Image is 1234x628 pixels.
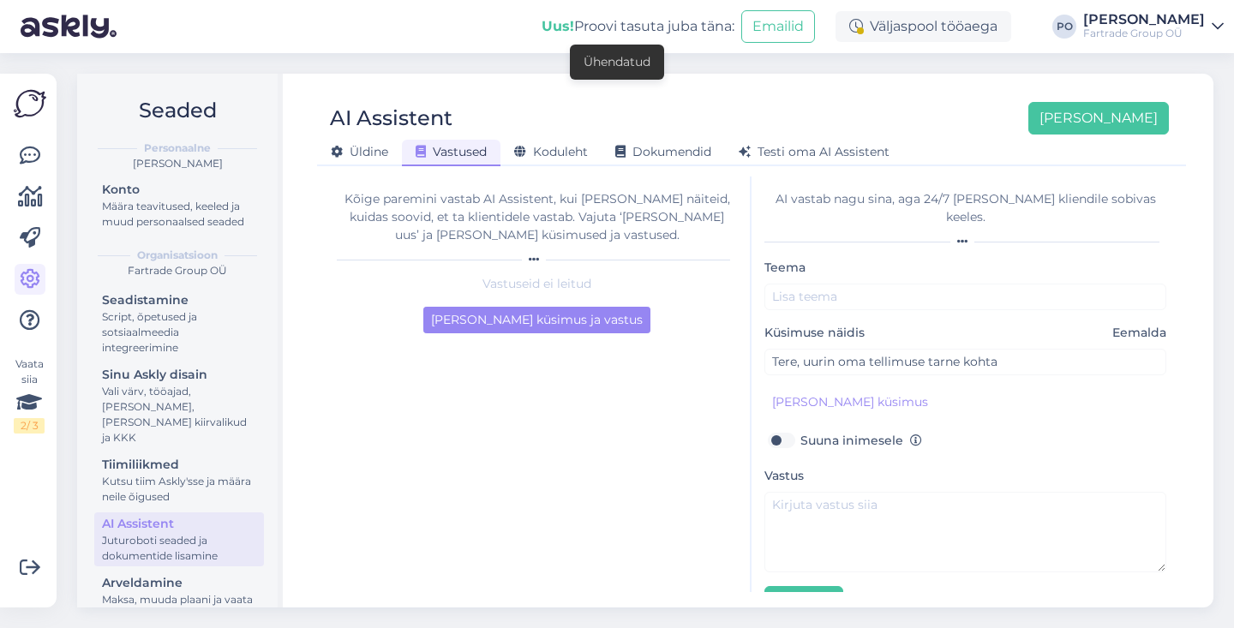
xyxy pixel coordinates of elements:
[94,363,264,448] a: Sinu Askly disainVali värv, tööajad, [PERSON_NAME], [PERSON_NAME] kiirvalikud ja KKK
[542,16,734,37] div: Proovi tasuta juba täna:
[764,259,812,277] label: Teema
[764,349,1166,375] input: Näide kliendi küsimusest
[764,389,936,416] button: [PERSON_NAME] küsimus
[91,156,264,171] div: [PERSON_NAME]
[764,190,1166,226] div: AI vastab nagu sina, aga 24/7 [PERSON_NAME] kliendile sobivas keeles.
[739,144,890,159] span: Testi oma AI Assistent
[14,418,45,434] div: 2 / 3
[94,453,264,507] a: TiimiliikmedKutsu tiim Askly'sse ja määra neile õigused
[137,248,218,263] b: Organisatsioon
[615,144,711,159] span: Dokumendid
[741,10,815,43] button: Emailid
[330,102,452,135] div: AI Assistent
[764,324,1166,342] label: Küsimuse näidis
[764,467,811,485] label: Vastus
[94,178,264,232] a: KontoMäära teavitused, keeled ja muud personaalsed seaded
[94,289,264,358] a: SeadistamineScript, õpetused ja sotsiaalmeedia integreerimine
[416,144,487,159] span: Vastused
[1052,15,1076,39] div: PO
[337,275,737,293] p: Vastuseid ei leitud
[584,53,650,71] div: Ühendatud
[14,87,46,120] img: Askly Logo
[800,429,922,452] label: Suuna inimesele
[1083,13,1205,27] div: [PERSON_NAME]
[337,190,737,244] div: Kõige paremini vastab AI Assistent, kui [PERSON_NAME] näiteid, kuidas soovid, et ta klientidele v...
[14,356,45,434] div: Vaata siia
[331,144,388,159] span: Üldine
[764,586,843,619] button: Salvesta
[144,141,211,156] b: Personaalne
[423,307,650,333] button: [PERSON_NAME] küsimus ja vastus
[1083,13,1224,40] a: [PERSON_NAME]Fartrade Group OÜ
[102,199,256,230] div: Määra teavitused, keeled ja muud personaalsed seaded
[94,512,264,566] a: AI AssistentJuturoboti seaded ja dokumentide lisamine
[102,309,256,356] div: Script, õpetused ja sotsiaalmeedia integreerimine
[102,366,256,384] div: Sinu Askly disain
[102,291,256,309] div: Seadistamine
[102,533,256,564] div: Juturoboti seaded ja dokumentide lisamine
[764,284,1166,310] input: Lisa teema
[514,144,588,159] span: Koduleht
[94,571,264,625] a: ArveldamineMaksa, muuda plaani ja vaata arveid
[1028,102,1169,135] button: [PERSON_NAME]
[1112,324,1166,342] span: Eemalda
[542,18,574,34] b: Uus!
[102,474,256,505] div: Kutsu tiim Askly'sse ja määra neile õigused
[102,456,256,474] div: Tiimiliikmed
[102,181,256,199] div: Konto
[1083,27,1205,40] div: Fartrade Group OÜ
[102,592,256,623] div: Maksa, muuda plaani ja vaata arveid
[102,574,256,592] div: Arveldamine
[102,515,256,533] div: AI Assistent
[102,384,256,446] div: Vali värv, tööajad, [PERSON_NAME], [PERSON_NAME] kiirvalikud ja KKK
[91,94,264,127] h2: Seaded
[91,263,264,278] div: Fartrade Group OÜ
[836,11,1011,42] div: Väljaspool tööaega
